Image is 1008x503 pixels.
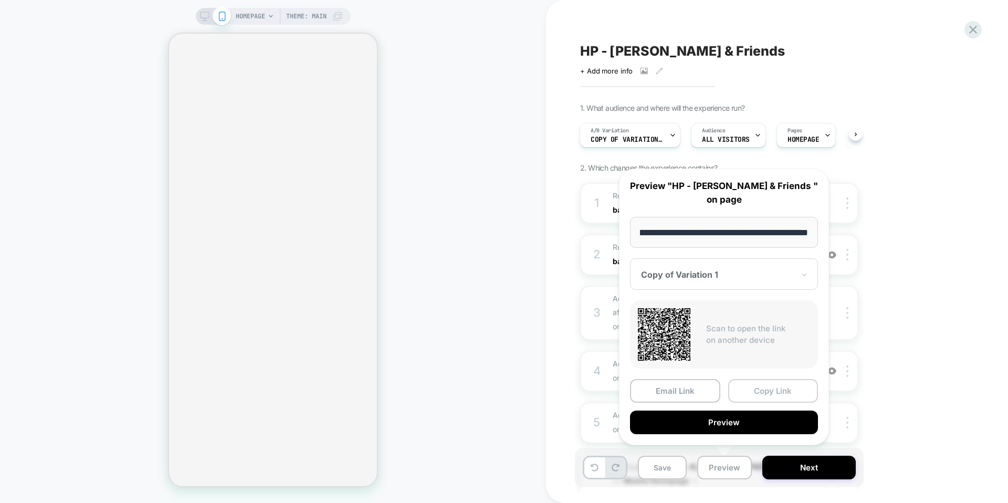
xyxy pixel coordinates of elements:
span: + Add more info [580,67,633,75]
span: All Visitors [702,136,750,143]
img: close [846,417,848,428]
button: Email Link [630,379,720,403]
img: close [846,307,848,319]
img: close [846,365,848,377]
span: Copy of Variation 1 [591,136,664,143]
span: 1. What audience and where will the experience run? [580,103,744,112]
div: 4 [592,361,602,382]
span: HP - [PERSON_NAME] & Friends [580,43,785,59]
span: Audience [702,127,726,134]
span: Pages [787,127,802,134]
button: Save [638,456,687,479]
span: A/B Variation [591,127,629,134]
span: HOMEPAGE [787,136,820,143]
span: 2. Which changes the experience contains? [580,163,717,172]
span: Theme: MAIN [286,8,327,25]
button: Copy Link [728,379,818,403]
img: close [846,249,848,260]
button: Next [762,456,856,479]
p: Preview "HP - [PERSON_NAME] & Friends " on page [630,180,818,206]
div: 3 [592,302,602,323]
span: HOMEPAGE [236,8,265,25]
div: 5 [592,412,602,433]
p: Scan to open the link on another device [706,323,810,347]
button: Preview [630,411,818,434]
div: 2 [592,244,602,265]
button: Preview [697,456,752,479]
div: 1 [592,193,602,214]
img: close [846,197,848,209]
